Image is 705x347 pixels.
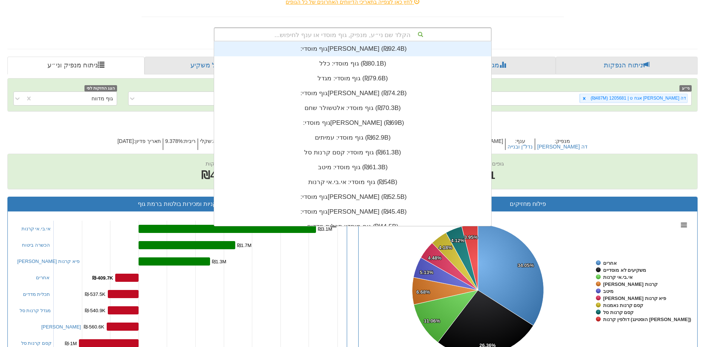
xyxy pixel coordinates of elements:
div: דה [PERSON_NAME] אגח ט | 1205681 (₪487M) [588,94,687,103]
div: גוף מדווח [92,95,113,102]
tspan: 6.68% [416,289,430,295]
div: גוף מוסדי: ‏[PERSON_NAME] ‎(₪69B)‎ [214,116,491,130]
div: גוף מוסדי: ‏קסם קרנות סל ‎(₪61.3B)‎ [214,145,491,160]
div: grid [214,41,491,264]
div: גוף מוסדי: ‏אי.בי.אי קרנות ‎(₪54B)‎ [214,175,491,190]
tspan: ₪3.1M [318,226,332,232]
span: ני״ע [679,85,692,91]
tspan: ₪-540.9K [85,308,106,313]
tspan: קסם קרנות סל [603,310,633,315]
div: גוף מוסדי: ‏[PERSON_NAME] ‎(₪52.5B)‎ [214,190,491,204]
tspan: 4.18% [439,245,452,250]
h2: דה [PERSON_NAME] אגח ט | 1205681 - ניתוח ני״ע [7,119,698,131]
tspan: 34.05% [518,263,534,268]
tspan: אי.בי.אי קרנות [603,274,633,280]
h3: קניות ומכירות בולטות ברמת גוף [13,201,341,207]
tspan: ₪1.7M [237,243,252,248]
a: [PERSON_NAME] פיא קרנות [17,258,80,264]
tspan: 11.06% [424,318,440,324]
a: קסם קרנות סל [21,340,51,346]
tspan: ₪-1M [65,341,77,346]
a: תכלית מדדים [23,291,50,297]
tspan: משקיעים לא מוסדיים [603,267,646,273]
h3: פילוח מחזיקים [364,201,692,207]
a: ניתוח מנפיק וני״ע [7,57,144,74]
h5: תאריך פדיון : [DATE] [116,139,163,150]
div: הקלד שם ני״ע, מנפיק, גוף מוסדי או ענף לחיפוש... [215,28,491,41]
h5: ענף : [505,139,535,150]
a: ניתוח הנפקות [556,57,698,74]
a: אחרים [36,275,50,280]
div: גוף מוסדי: ‏[PERSON_NAME] ‎(₪92.4B)‎ [214,41,491,56]
a: הכשרה ביטוח [22,242,50,248]
tspan: ₪-560.6K [84,324,104,330]
tspan: 3.95% [464,234,478,240]
span: ₪487M [201,169,238,181]
tspan: ₪-537.5K [85,291,106,297]
tspan: ₪-409.7K [92,275,113,281]
h5: הצמדה : שקלי [197,139,231,150]
a: מגדל קרנות סל [20,308,51,313]
div: גוף מוסדי: ‏כלל ‎(₪80.1B)‎ [214,56,491,71]
tspan: דולפין קרנות (הוסטינג [PERSON_NAME]) [603,317,691,322]
div: גוף מוסדי: ‏[PERSON_NAME] ‎(₪45.4B)‎ [214,204,491,219]
tspan: [PERSON_NAME] פיא קרנות [603,296,666,301]
div: גוף מוסדי: ‏עמיתים ‎(₪62.9B)‎ [214,130,491,145]
a: אי.בי.אי קרנות [21,226,51,231]
div: גוף מוסדי: ‏תכלית מדדים ‎(₪44.5B)‎ [214,219,491,234]
h5: מנפיק : [535,139,589,150]
span: הצג החזקות לפי [84,85,117,91]
tspan: 4.48% [428,255,442,261]
button: נדל"ן ובנייה [508,144,533,150]
tspan: מיטב [603,288,613,294]
h5: ריבית : 9.378% [163,139,197,150]
a: פרופיל משקיע [144,57,284,74]
a: [PERSON_NAME] [41,324,81,330]
tspan: 4.12% [451,238,465,243]
div: גוף מוסדי: ‏מיטב ‎(₪61.3B)‎ [214,160,491,175]
tspan: אחרים [603,260,617,266]
tspan: קסם קרנות נאמנות [603,303,643,308]
button: דה [PERSON_NAME] [537,144,588,150]
tspan: ₪1.3M [212,259,226,264]
div: גוף מוסדי: ‏אלטשולר שחם ‎(₪70.3B)‎ [214,101,491,116]
tspan: [PERSON_NAME] קרנות [603,281,658,287]
tspan: 5.13% [420,270,433,275]
div: גוף מוסדי: ‏[PERSON_NAME] ‎(₪74.2B)‎ [214,86,491,101]
div: גוף מוסדי: ‏מגדל ‎(₪79.6B)‎ [214,71,491,86]
span: שווי החזקות [206,160,234,167]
